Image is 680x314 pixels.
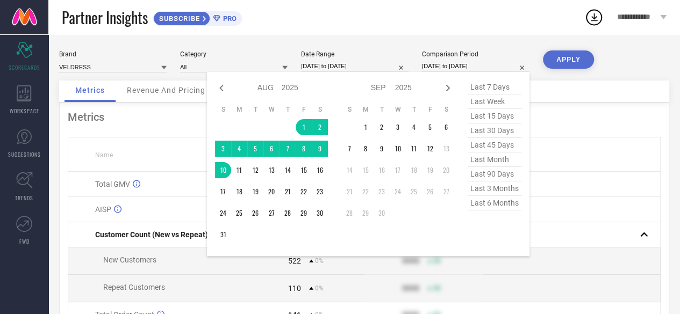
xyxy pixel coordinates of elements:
div: Next month [441,82,454,94]
td: Wed Aug 13 2025 [263,162,280,178]
td: Fri Aug 01 2025 [296,119,312,135]
span: 0% [315,284,324,292]
td: Thu Sep 11 2025 [406,141,422,157]
span: FWD [19,237,30,245]
input: Select date range [301,61,409,72]
td: Tue Aug 05 2025 [247,141,263,157]
td: Wed Aug 20 2025 [263,184,280,200]
span: Total GMV [95,180,130,188]
td: Thu Aug 21 2025 [280,184,296,200]
th: Thursday [280,105,296,114]
td: Fri Sep 12 2025 [422,141,438,157]
td: Mon Aug 04 2025 [231,141,247,157]
td: Mon Aug 25 2025 [231,205,247,221]
td: Thu Sep 04 2025 [406,119,422,135]
span: SUBSCRIBE [154,14,203,23]
span: Metrics [75,86,105,94]
td: Thu Sep 18 2025 [406,162,422,178]
td: Mon Sep 29 2025 [357,205,374,221]
td: Sun Aug 10 2025 [215,162,231,178]
div: Brand [59,50,167,58]
td: Sat Sep 13 2025 [438,141,454,157]
td: Thu Aug 28 2025 [280,205,296,221]
th: Friday [296,105,312,114]
span: Partner Insights [62,6,148,28]
td: Thu Sep 25 2025 [406,184,422,200]
td: Sat Aug 23 2025 [312,184,328,200]
td: Sat Sep 06 2025 [438,119,454,135]
td: Tue Aug 19 2025 [247,184,263,200]
th: Wednesday [263,105,280,114]
div: Date Range [301,50,409,58]
span: last 30 days [468,123,521,138]
span: Customer Count (New vs Repeat) [95,230,208,239]
span: New Customers [103,255,156,264]
td: Sat Aug 16 2025 [312,162,328,178]
td: Sun Sep 21 2025 [341,184,357,200]
td: Sat Aug 09 2025 [312,141,328,157]
span: last 3 months [468,181,521,196]
div: 522 [288,257,301,265]
span: last 15 days [468,109,521,123]
td: Fri Aug 08 2025 [296,141,312,157]
th: Thursday [406,105,422,114]
span: 50 [433,284,441,292]
td: Sun Aug 03 2025 [215,141,231,157]
span: PRO [220,14,237,23]
td: Sun Sep 28 2025 [341,205,357,221]
th: Wednesday [390,105,406,114]
span: last 7 days [468,80,521,94]
td: Wed Sep 10 2025 [390,141,406,157]
th: Monday [357,105,374,114]
th: Sunday [215,105,231,114]
div: Category [180,50,288,58]
span: AISP [95,205,111,214]
input: Select comparison period [422,61,529,72]
td: Tue Sep 16 2025 [374,162,390,178]
div: Comparison Period [422,50,529,58]
td: Thu Aug 14 2025 [280,162,296,178]
td: Tue Sep 23 2025 [374,184,390,200]
td: Tue Sep 02 2025 [374,119,390,135]
td: Sat Aug 30 2025 [312,205,328,221]
td: Fri Sep 26 2025 [422,184,438,200]
span: TRENDS [15,194,33,202]
td: Tue Sep 09 2025 [374,141,390,157]
td: Fri Sep 05 2025 [422,119,438,135]
div: 110 [288,284,301,293]
td: Wed Sep 17 2025 [390,162,406,178]
th: Saturday [438,105,454,114]
td: Fri Aug 29 2025 [296,205,312,221]
td: Sun Sep 07 2025 [341,141,357,157]
td: Wed Sep 24 2025 [390,184,406,200]
span: last 45 days [468,138,521,152]
td: Tue Aug 26 2025 [247,205,263,221]
button: APPLY [543,50,594,69]
span: SCORECARDS [9,63,40,71]
td: Mon Sep 15 2025 [357,162,374,178]
div: 9999 [402,284,419,293]
span: last 90 days [468,167,521,181]
td: Sun Aug 17 2025 [215,184,231,200]
td: Sun Aug 31 2025 [215,227,231,243]
td: Sat Sep 27 2025 [438,184,454,200]
span: Revenue And Pricing [127,86,205,94]
a: SUBSCRIBEPRO [153,9,242,26]
td: Mon Aug 11 2025 [231,162,247,178]
td: Thu Aug 07 2025 [280,141,296,157]
th: Tuesday [374,105,390,114]
span: last 6 months [468,196,521,210]
td: Fri Aug 22 2025 [296,184,312,200]
td: Mon Sep 08 2025 [357,141,374,157]
td: Tue Sep 30 2025 [374,205,390,221]
td: Wed Sep 03 2025 [390,119,406,135]
div: 9999 [402,257,419,265]
span: 50 [433,257,441,265]
th: Monday [231,105,247,114]
td: Sat Aug 02 2025 [312,119,328,135]
div: Open download list [584,8,604,27]
td: Sat Sep 20 2025 [438,162,454,178]
td: Sun Aug 24 2025 [215,205,231,221]
td: Mon Aug 18 2025 [231,184,247,200]
td: Tue Aug 12 2025 [247,162,263,178]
